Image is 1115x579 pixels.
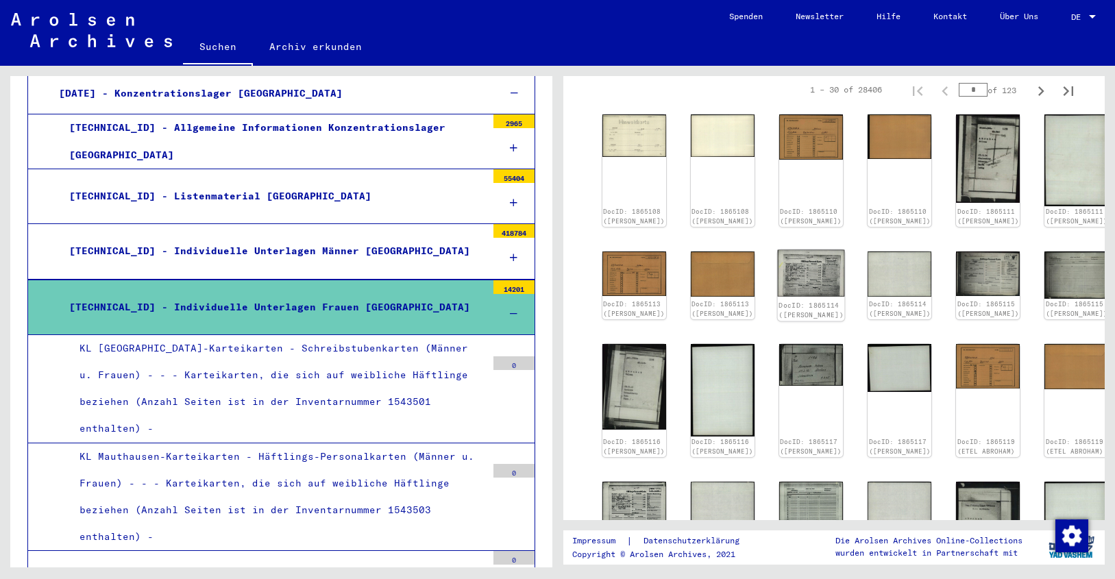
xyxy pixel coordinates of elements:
img: 001.jpg [602,482,666,528]
img: 002.jpg [868,344,931,392]
a: DocID: 1865116 ([PERSON_NAME]) [603,438,665,455]
a: DocID: 1865119 (ETEL ABROHAM) [957,438,1015,455]
p: wurden entwickelt in Partnerschaft mit [835,547,1022,559]
div: KL [GEOGRAPHIC_DATA]-Karteikarten - Schreibstubenkarten (Männer u. Frauen) - - - Karteikarten, di... [69,335,487,443]
a: DocID: 1865115 ([PERSON_NAME]) [1046,300,1107,317]
div: | [572,534,756,548]
div: 2965 [493,114,535,128]
img: yv_logo.png [1046,530,1097,564]
p: Die Arolsen Archives Online-Collections [835,534,1022,547]
a: DocID: 1865119 (ETEL ABROHAM) [1046,438,1103,455]
a: DocID: 1865115 ([PERSON_NAME]) [957,300,1019,317]
img: 001.jpg [602,114,666,157]
img: 001.jpg [779,344,843,386]
div: 418784 [493,224,535,238]
a: DocID: 1865110 ([PERSON_NAME]) [869,208,931,225]
img: 001.jpg [956,482,1020,564]
a: DocID: 1865114 ([PERSON_NAME]) [779,301,844,319]
div: 0 [493,464,535,478]
img: 002.jpg [691,251,755,297]
div: 1 – 30 of 28406 [810,84,882,96]
div: [TECHNICAL_ID] - Allgemeine Informationen Konzentrationslager [GEOGRAPHIC_DATA] [59,114,487,168]
div: [TECHNICAL_ID] - Individuelle Unterlagen Männer [GEOGRAPHIC_DATA] [59,238,487,264]
img: 001.jpg [956,114,1020,203]
button: Previous page [931,76,959,103]
div: KL Mauthausen-Karteikarten - Häftlings-Personalkarten (Männer u. Frauen) - - - Karteikarten, die ... [69,443,487,551]
a: Suchen [183,30,253,66]
a: Datenschutzerklärung [633,534,756,548]
img: 001.jpg [779,482,843,528]
button: Last page [1055,76,1082,103]
img: 002.jpg [1044,251,1108,299]
img: 002.jpg [1044,114,1108,206]
p: Copyright © Arolsen Archives, 2021 [572,548,756,560]
div: 0 [493,551,535,565]
img: 002.jpg [1044,344,1108,389]
img: 001.jpg [956,344,1020,389]
div: 55404 [493,169,535,183]
a: DocID: 1865110 ([PERSON_NAME]) [780,208,842,225]
a: Impressum [572,534,626,548]
img: 002.jpg [691,482,755,528]
a: DocID: 1865117 ([PERSON_NAME]) [780,438,842,455]
img: Arolsen_neg.svg [11,13,172,47]
div: 14201 [493,280,535,294]
a: DocID: 1865113 ([PERSON_NAME]) [691,300,753,317]
div: [TECHNICAL_ID] - Individuelle Unterlagen Frauen [GEOGRAPHIC_DATA] [59,294,487,321]
img: 001.jpg [602,344,666,430]
span: DE [1071,12,1086,22]
img: 001.jpg [778,249,845,296]
div: [DATE] - Konzentrationslager [GEOGRAPHIC_DATA] [49,80,488,107]
img: 001.jpg [779,114,843,160]
div: [TECHNICAL_ID] - Listenmaterial [GEOGRAPHIC_DATA] [59,183,487,210]
div: Zustimmung ändern [1055,519,1088,552]
img: 002.jpg [868,251,931,297]
img: 001.jpg [956,251,1020,296]
a: DocID: 1865108 ([PERSON_NAME]) [691,208,753,225]
a: DocID: 1865117 ([PERSON_NAME]) [869,438,931,455]
img: 002.jpg [691,114,755,157]
button: First page [904,76,931,103]
a: DocID: 1865111 ([PERSON_NAME]) [957,208,1019,225]
div: 0 [493,356,535,370]
img: Zustimmung ändern [1055,519,1088,552]
a: DocID: 1865116 ([PERSON_NAME]) [691,438,753,455]
a: DocID: 1865113 ([PERSON_NAME]) [603,300,665,317]
div: of 123 [959,84,1027,97]
img: 002.jpg [868,482,931,528]
a: DocID: 1865114 ([PERSON_NAME]) [869,300,931,317]
img: 002.jpg [691,344,755,436]
img: 002.jpg [1044,482,1108,564]
img: 002.jpg [868,114,931,159]
img: 001.jpg [602,251,666,297]
a: DocID: 1865111 ([PERSON_NAME]) [1046,208,1107,225]
button: Next page [1027,76,1055,103]
a: DocID: 1865108 ([PERSON_NAME]) [603,208,665,225]
a: Archiv erkunden [253,30,378,63]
